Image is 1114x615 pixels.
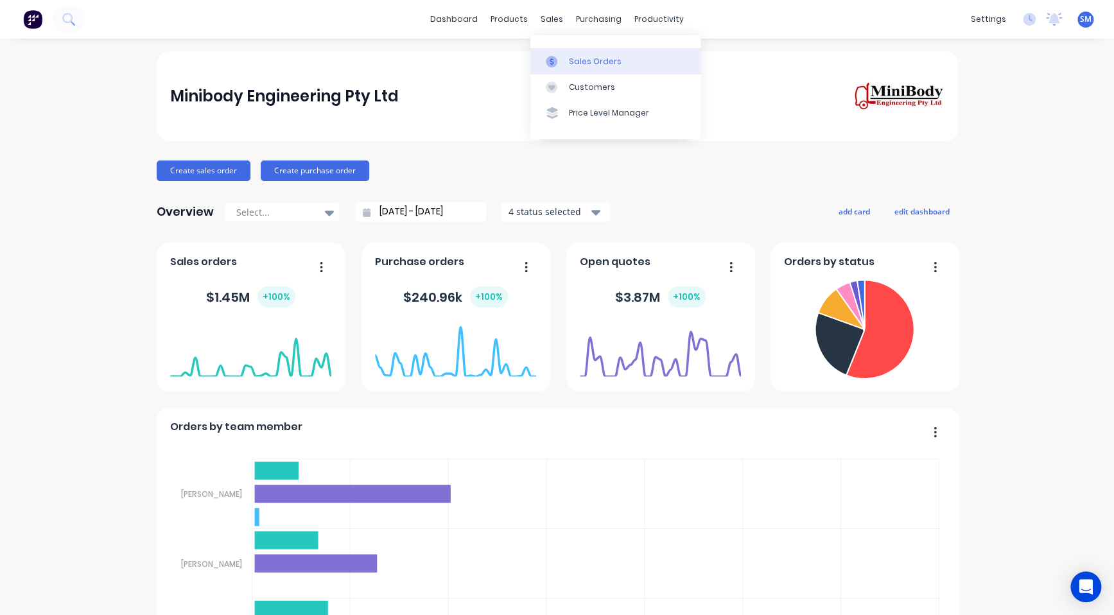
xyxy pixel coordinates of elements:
[403,286,508,307] div: $ 240.96k
[628,10,690,29] div: productivity
[569,56,622,67] div: Sales Orders
[206,286,295,307] div: $ 1.45M
[509,205,589,218] div: 4 status selected
[530,74,701,100] a: Customers
[964,10,1013,29] div: settings
[530,100,701,126] a: Price Level Manager
[170,254,237,270] span: Sales orders
[501,202,611,221] button: 4 status selected
[424,10,484,29] a: dashboard
[470,286,508,307] div: + 100 %
[170,419,302,435] span: Orders by team member
[569,82,615,93] div: Customers
[1070,571,1101,602] div: Open Intercom Messenger
[1080,13,1092,25] span: SM
[530,48,701,74] a: Sales Orders
[668,286,706,307] div: + 100 %
[854,82,944,111] img: Minibody Engineering Pty Ltd
[157,160,250,181] button: Create sales order
[157,199,214,225] div: Overview
[534,10,570,29] div: sales
[181,558,242,569] tspan: [PERSON_NAME]
[569,107,649,119] div: Price Level Manager
[23,10,42,29] img: Factory
[170,83,399,109] div: Minibody Engineering Pty Ltd
[484,10,534,29] div: products
[257,286,295,307] div: + 100 %
[580,254,650,270] span: Open quotes
[886,203,958,220] button: edit dashboard
[181,489,242,499] tspan: [PERSON_NAME]
[375,254,464,270] span: Purchase orders
[615,286,706,307] div: $ 3.87M
[261,160,369,181] button: Create purchase order
[784,254,875,270] span: Orders by status
[570,10,628,29] div: purchasing
[830,203,878,220] button: add card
